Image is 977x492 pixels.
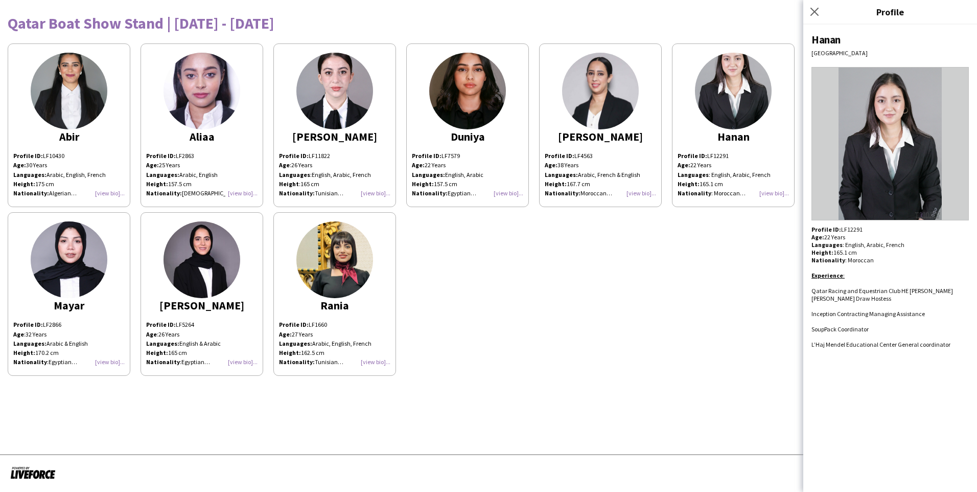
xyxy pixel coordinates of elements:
strong: Profile ID: [13,321,43,328]
strong: Languages: [13,171,46,178]
p: Tunisian [279,189,390,198]
b: Languages [279,171,310,178]
b: Nationality [811,256,845,264]
strong: Height: [545,180,567,188]
p: 22 Years : English, Arabic, French 165.1 cm : Moroccan [811,233,969,264]
strong: Height: [279,349,301,356]
b: Nationality [146,358,180,366]
img: Powered by Liveforce [10,465,56,480]
p: LF4563 [545,151,656,161]
img: thumb-661f94ac5e77e.jpg [164,221,240,298]
strong: Languages: [545,171,578,178]
strong: Profile ID: [146,321,176,328]
strong: Languages: [146,171,179,178]
strong: Profile ID: [13,152,43,160]
p: 38 Years Arabic, French & English 167.7 cm Moroccan [545,161,656,198]
strong: Age: [279,330,292,338]
span: Egyptian [181,358,210,366]
p: LF5264 [146,320,258,329]
strong: Nationality: [279,358,315,366]
strong: Height: [13,349,35,356]
div: [PERSON_NAME] [279,132,390,141]
strong: Height: [13,180,35,188]
p: 27 Years Arabic, English, French 162.5 cm Tunisian [279,330,390,367]
p: English & Arabic 165 cm [146,339,258,357]
b: Nationality [13,358,47,366]
b: Experience [811,272,843,279]
strong: Age: [412,161,425,169]
strong: Profile ID: [412,152,441,160]
p: 30 Years Arabic, English, French 175 cm Algerian [13,161,125,198]
b: Age: [811,233,824,241]
strong: Languages: [279,340,312,347]
div: Duniya [412,132,523,141]
img: thumb-35d2da39-8be6-4824-85cb-2cf367f06589.png [31,221,107,298]
div: Rania [279,301,390,310]
p: LF2863 [146,151,258,161]
span: : [279,161,291,169]
div: [PERSON_NAME] [545,132,656,141]
strong: Age: [545,161,557,169]
div: Aliaa [146,132,258,141]
li: Inception Contracting Managing Assistance [811,310,969,318]
p: 22 Years : English, Arabic, French 165.1 cm : Moroccan [678,161,789,198]
span: L’Haj Mendel Educational Center General coordinator [811,341,950,348]
span: English, Arabic, French [312,171,371,178]
div: Hanan [678,132,789,141]
div: [GEOGRAPHIC_DATA] [811,49,969,57]
span: Egyptian [49,358,77,366]
div: Qatar Boat Show Stand | [DATE] - [DATE] [8,15,969,31]
strong: Languages: [146,340,179,347]
p: LF7579 [412,151,523,161]
strong: Nationality: [279,189,315,197]
b: Nationality [678,189,711,197]
span: 26 Years [291,161,312,169]
strong: Profile ID: [146,152,176,160]
img: thumb-3f5721cb-bd9a-49c1-bd8d-44c4a3b8636f.jpg [429,53,506,129]
b: Age [279,161,290,169]
div: [PERSON_NAME] [146,301,258,310]
p: LF1660 [279,320,390,329]
img: thumb-5b96b244-b851-4c83-a1a2-d1307e99b29f.jpg [695,53,772,129]
img: thumb-165579915162b17d6f24db5.jpg [164,53,240,129]
span: 32 Years [26,330,46,338]
div: Abir [13,132,125,141]
b: Languages [811,241,843,249]
b: Age [13,330,24,338]
b: Profile ID: [678,152,707,160]
span: : [146,330,158,338]
b: Languages [678,171,709,178]
span: 165 cm [300,180,319,188]
img: Crew avatar or photo [811,67,969,220]
strong: Profile ID: [279,152,309,160]
h3: Profile [803,5,977,18]
strong: Nationality: [545,189,580,197]
strong: Age: [146,161,159,169]
strong: Profile ID: [279,321,309,328]
p: 25 Years Arabic, English 157.5 cm [DEMOGRAPHIC_DATA] [146,161,258,198]
img: thumb-9b6fd660-ba35-4b88-a194-5e7aedc5b98e.png [562,53,639,129]
div: Hanan [811,33,969,47]
b: Height [279,180,299,188]
strong: Nationality: [146,189,182,197]
p: LF12291 [811,226,969,233]
span: 26 Years [158,330,179,338]
strong: Profile ID: [545,152,574,160]
strong: Languages: [13,340,46,347]
b: Height: [678,180,700,188]
span: : [13,330,26,338]
strong: Nationality: [13,189,49,197]
p: LF12291 [678,151,789,161]
span: : [279,171,312,178]
strong: Languages: [412,171,445,178]
p: LF11822 [279,151,390,170]
span: : [13,358,49,366]
li: Qatar Racing and Equestrian Club HE [PERSON_NAME] [PERSON_NAME] Draw Hostess [811,287,969,302]
img: thumb-fc3e0976-9115-4af5-98af-bfaaaaa2f1cd.jpg [31,53,107,129]
p: 22 Years English, Arabic 157.5 cm Egyptian [412,161,523,198]
u: : [811,272,845,279]
div: Mayar [13,301,125,310]
p: LF10430 [13,151,125,161]
strong: Nationality: [412,189,448,197]
span: : [279,180,300,188]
